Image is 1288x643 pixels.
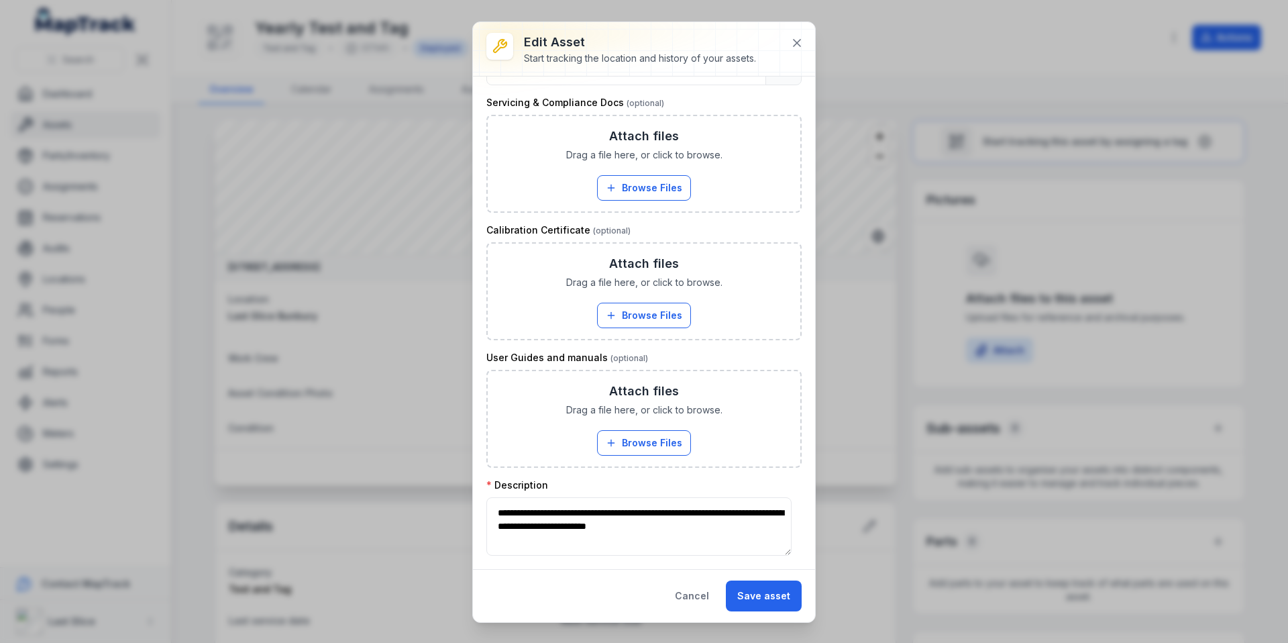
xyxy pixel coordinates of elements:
h3: Attach files [609,254,679,273]
label: User Guides and manuals [486,351,648,364]
div: Start tracking the location and history of your assets. [524,52,756,65]
span: Drag a file here, or click to browse. [566,403,722,417]
span: Drag a file here, or click to browse. [566,148,722,162]
h3: Attach files [609,382,679,401]
button: Browse Files [597,430,691,456]
button: Browse Files [597,303,691,328]
label: Calibration Certificate [486,224,631,237]
h3: Attach files [609,127,679,146]
button: Cancel [663,581,720,611]
h3: Edit asset [524,33,756,52]
button: Save asset [726,581,802,611]
span: Drag a file here, or click to browse. [566,276,722,289]
button: Browse Files [597,175,691,201]
label: Servicing & Compliance Docs [486,96,664,109]
label: Description [486,479,548,492]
